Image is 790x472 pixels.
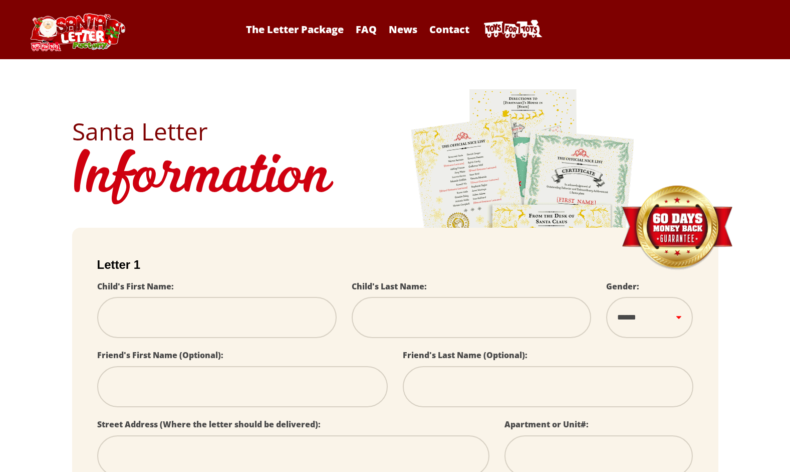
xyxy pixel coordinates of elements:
a: News [384,23,422,36]
a: The Letter Package [241,23,349,36]
img: letters.png [410,88,636,368]
label: Apartment or Unit#: [504,419,589,430]
label: Street Address (Where the letter should be delivered): [97,419,321,430]
label: Friend's First Name (Optional): [97,350,223,361]
a: FAQ [351,23,382,36]
label: Friend's Last Name (Optional): [403,350,528,361]
h2: Letter 1 [97,258,693,272]
h1: Information [72,143,718,213]
label: Child's First Name: [97,281,174,292]
img: Money Back Guarantee [621,185,733,271]
label: Child's Last Name: [352,281,427,292]
label: Gender: [606,281,639,292]
img: Santa Letter Logo [27,13,127,51]
h2: Santa Letter [72,119,718,143]
a: Contact [424,23,474,36]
